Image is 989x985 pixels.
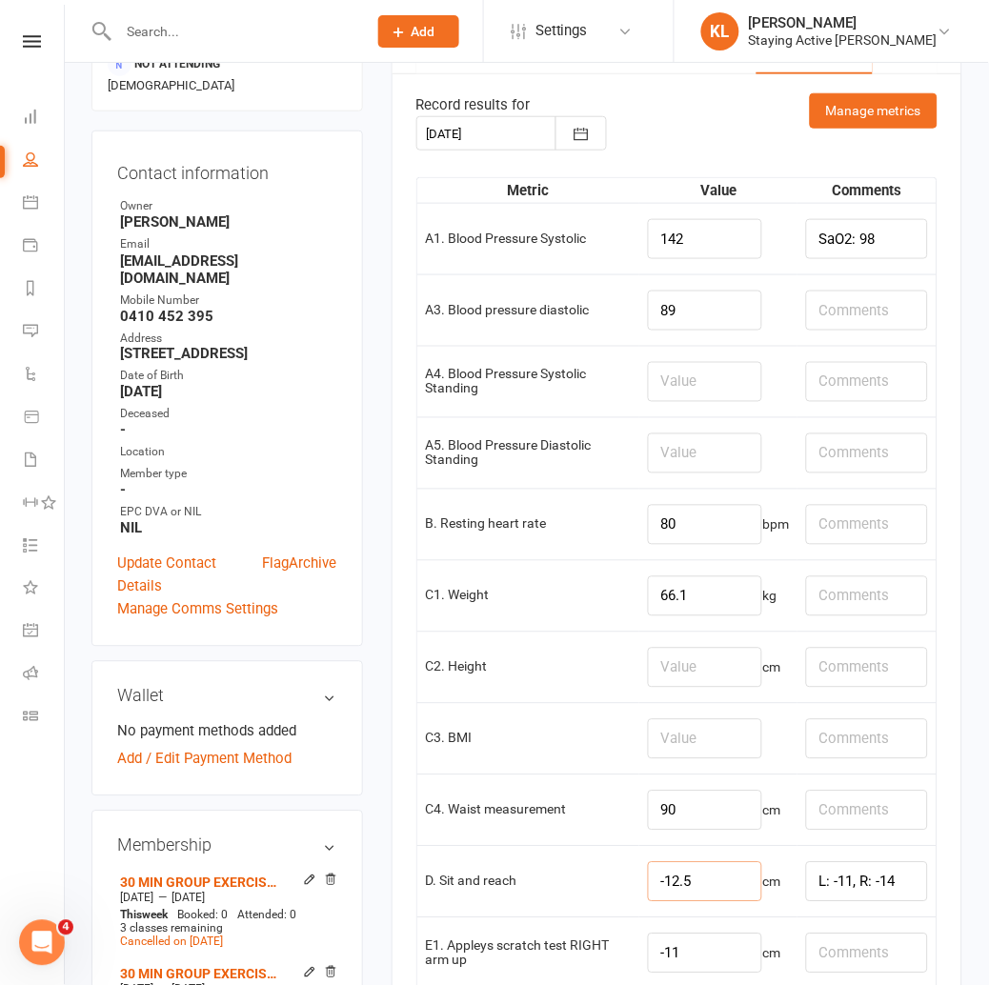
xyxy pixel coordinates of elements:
input: Comments [806,433,928,473]
a: Add / Edit Payment Method [117,748,292,771]
td: C3. BMI [417,703,640,774]
a: Product Sales [23,397,66,440]
input: Value [648,648,762,688]
td: C2. Height [417,632,640,703]
input: Comments [806,219,928,259]
h3: Contact information [117,156,337,183]
span: Add [412,24,435,39]
input: Comments [806,648,928,688]
div: KL [701,12,739,50]
a: People [23,140,66,183]
input: Comments [806,576,928,616]
td: A4. Blood Pressure Systolic Standing [417,346,640,417]
a: Dashboard [23,97,66,140]
div: Address [120,330,337,348]
li: No payment methods added [117,720,337,743]
a: Calendar [23,183,66,226]
a: 30 MIN GROUP EXERCISE PHYSIOLOGY SERVICES [120,967,284,982]
div: Member type [120,466,337,484]
td: D. Sit and reach [417,846,640,917]
a: Payments [23,226,66,269]
a: 30 MIN GROUP EXERCISE PHYSIOLOGY SERVICES [120,875,284,891]
div: Location [120,444,337,462]
a: Cancelled on [DATE] [120,935,223,949]
th: Comments [797,178,937,203]
div: Deceased [120,406,337,424]
div: Email [120,235,337,253]
a: Flag [263,553,290,598]
th: Value [639,178,797,203]
span: This [120,909,142,922]
td: C4. Waist measurement [417,774,640,846]
input: Value [648,219,762,259]
a: Archive [290,553,337,598]
strong: NIL [120,520,337,537]
span: [DATE] [172,892,205,905]
strong: 0410 452 395 [120,308,337,325]
strong: [DATE] [120,384,337,401]
input: Comments [806,862,928,902]
input: Value [648,862,762,902]
input: Comments [806,505,928,545]
td: cm [639,774,797,846]
span: Settings [535,10,588,52]
input: Search... [112,18,353,45]
a: General attendance kiosk mode [23,612,66,654]
div: week [115,909,172,922]
input: Value [648,505,762,545]
strong: - [120,422,337,439]
span: 4 [58,920,73,935]
h3: Membership [117,836,337,855]
div: Owner [120,197,337,215]
td: C1. Weight [417,560,640,632]
div: Date of Birth [120,368,337,386]
span: Attended: 0 [237,909,296,922]
td: A3. Blood pressure diastolic [417,274,640,346]
a: Reports [23,269,66,312]
td: A1. Blood Pressure Systolic [417,203,640,274]
a: Manage Comms Settings [117,598,278,621]
span: Not Attending [134,57,220,70]
span: [DEMOGRAPHIC_DATA] [108,78,234,92]
div: EPC DVA or NIL [120,504,337,522]
td: kg [639,560,797,632]
input: Comments [806,291,928,331]
button: Manage metrics [810,93,938,128]
td: cm [639,846,797,917]
td: bpm [639,489,797,560]
h3: Wallet [117,687,337,706]
input: Value [648,791,762,831]
input: Comments [806,362,928,402]
th: Metric [417,178,640,203]
td: B. Resting heart rate [417,489,640,560]
input: Value [648,433,762,473]
span: [DATE] [120,892,153,905]
strong: [PERSON_NAME] [120,213,337,231]
span: Booked: 0 [177,909,228,922]
input: Value [648,291,762,331]
a: What's New [23,569,66,612]
input: Comments [806,791,928,831]
strong: [STREET_ADDRESS] [120,346,337,363]
button: Add [378,15,459,48]
strong: - [120,482,337,499]
div: Staying Active [PERSON_NAME] [749,31,938,49]
input: Value [648,719,762,759]
strong: [EMAIL_ADDRESS][DOMAIN_NAME] [120,252,337,287]
span: Record results for [416,96,531,113]
div: — [115,891,337,906]
span: 3 classes remaining [120,922,223,935]
a: Roll call kiosk mode [23,654,66,697]
input: Comments [806,934,928,974]
iframe: Intercom live chat [19,920,65,966]
div: [PERSON_NAME] [749,14,938,31]
input: Value [648,576,762,616]
a: Class kiosk mode [23,697,66,740]
div: Mobile Number [120,291,337,310]
td: cm [639,632,797,703]
a: Update Contact Details [117,553,263,598]
input: Value [648,934,762,974]
input: Comments [806,719,928,759]
td: A5. Blood Pressure Diastolic Standing [417,417,640,489]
